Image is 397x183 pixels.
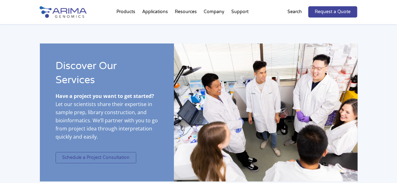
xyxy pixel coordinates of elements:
img: IMG_2143.jpg [174,43,357,181]
p: Let our scientists share their expertise in sample prep, library construction, and bioinformatics... [56,92,158,146]
iframe: Chat Widget [366,153,397,183]
h2: Discover Our Services [56,59,158,92]
b: Have a project you want to get started? [56,93,154,99]
p: Search [287,8,302,16]
a: Schedule a Project Consultation [56,152,136,163]
img: Arima-Genomics-logo [40,6,87,18]
a: Request a Quote [308,6,357,18]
